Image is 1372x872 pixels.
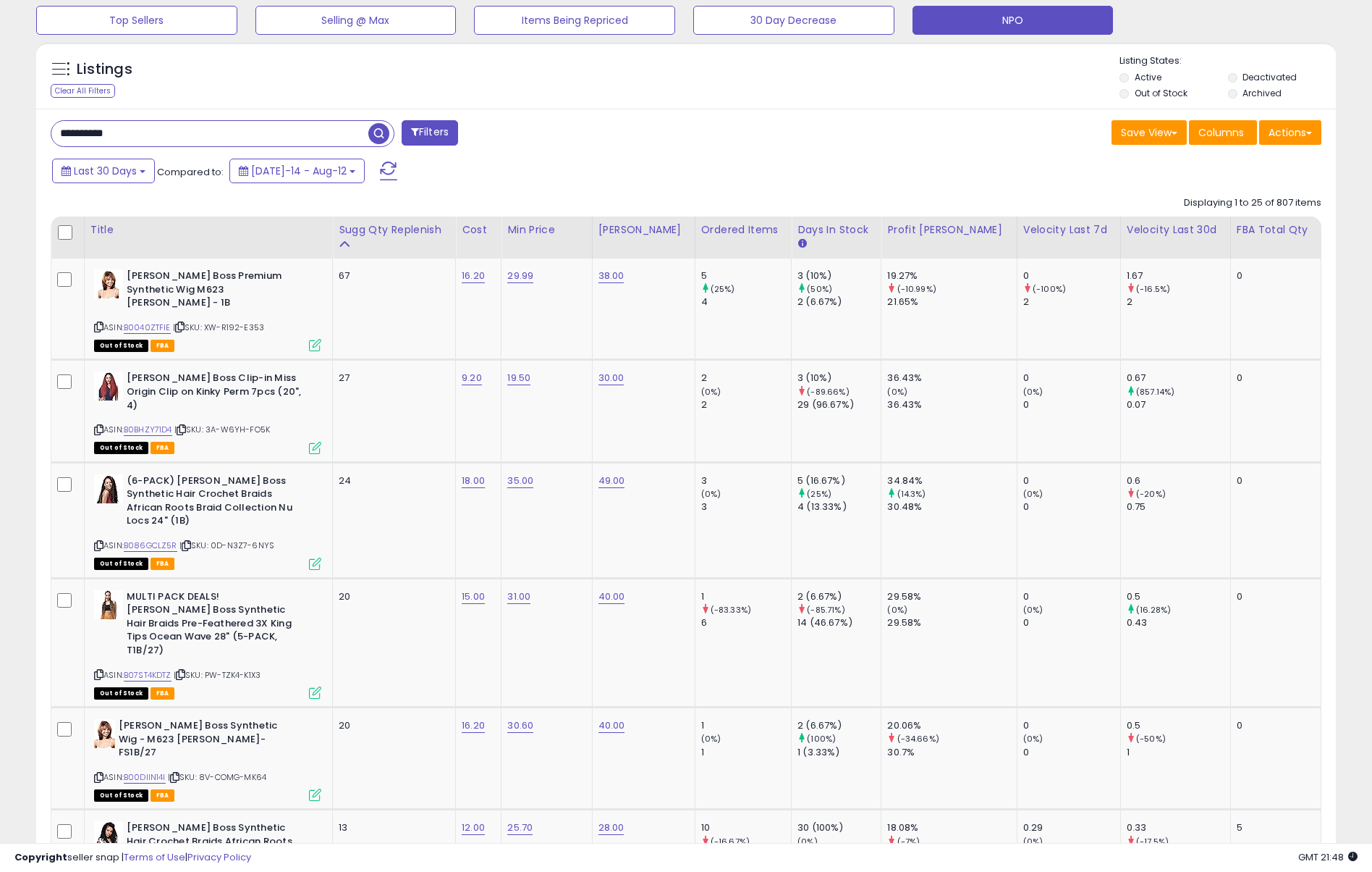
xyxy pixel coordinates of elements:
div: 1.67 [1127,269,1230,282]
div: 20.06% [887,719,1016,732]
span: 2025-09-12 21:48 GMT [1298,850,1358,864]
div: 30 (100%) [797,821,881,834]
a: 38.00 [598,269,624,283]
div: ASIN: [94,269,321,350]
small: (0%) [701,733,721,745]
div: 2 [1023,295,1120,309]
strong: Copyright [14,850,67,864]
b: [PERSON_NAME] Boss Clip-in Miss Origin Clip on Kinky Perm 7pcs (20", 4) [127,372,302,416]
div: 0 [1023,616,1120,629]
div: 0 [1237,474,1310,487]
div: 6 [701,616,792,629]
div: Min Price [507,222,585,238]
div: Velocity Last 30d [1127,222,1224,238]
div: 1 [701,719,792,732]
label: Archived [1242,87,1282,99]
a: 49.00 [598,474,625,488]
small: Days In Stock. [797,238,806,251]
div: Days In Stock [797,222,875,238]
a: B00DIIN14I [124,771,166,784]
div: 0.6 [1127,474,1230,487]
div: 2 [701,372,792,385]
div: 0.5 [1127,590,1230,603]
span: All listings that are currently out of stock and unavailable for purchase on Amazon [94,340,148,352]
span: Columns [1198,125,1244,140]
button: 30 Day Decrease [693,6,894,35]
p: Listing States: [1119,54,1335,68]
span: | SKU: XW-R192-E353 [173,322,264,333]
small: (16.28%) [1136,604,1171,616]
div: 0.67 [1127,372,1230,385]
div: 0 [1023,590,1120,603]
a: 35.00 [507,474,533,488]
div: 0.75 [1127,500,1230,513]
small: (-100%) [1033,283,1066,295]
div: ASIN: [94,719,321,800]
img: 41Z-zXJymNL._SL40_.jpg [94,719,115,748]
div: 1 (3.33%) [797,746,881,759]
a: 30.60 [507,718,533,733]
div: ASIN: [94,372,321,452]
div: seller snap | | [14,851,251,865]
a: 12.00 [462,821,485,835]
a: 16.20 [462,269,485,283]
small: (25%) [711,283,735,295]
a: 31.00 [507,590,530,604]
div: 2 (6.67%) [797,590,881,603]
div: 5 [701,269,792,282]
div: 2 [701,398,792,411]
div: Sugg Qty Replenish [339,222,449,238]
div: 18.08% [887,821,1016,834]
div: 0 [1237,372,1310,385]
small: (-16.5%) [1136,283,1170,295]
button: Top Sellers [36,6,237,35]
a: 28.00 [598,821,624,835]
div: 27 [339,372,444,385]
div: 0 [1023,474,1120,487]
span: FBA [151,789,175,802]
span: All listings that are currently out of stock and unavailable for purchase on Amazon [94,789,148,802]
small: (-85.71%) [807,604,844,616]
div: 1 [701,590,792,603]
small: (100%) [807,733,836,745]
button: Columns [1189,120,1257,145]
small: (-83.33%) [711,604,751,616]
a: B07ST4KDTZ [124,669,171,682]
div: 5 (16.67%) [797,474,881,487]
div: FBA Total Qty [1237,222,1315,238]
label: Out of Stock [1135,87,1187,99]
div: 1 [701,746,792,759]
div: 4 [701,295,792,309]
div: 0 [1237,269,1310,282]
small: (-10.99%) [897,283,936,295]
span: | SKU: 0D-N3Z7-6NYS [179,540,274,551]
img: 51CdYpFD+UL._SL40_.jpg [94,821,123,850]
button: Filters [402,120,458,146]
div: 0.07 [1127,398,1230,411]
div: 29.58% [887,616,1016,629]
div: 2 (6.67%) [797,719,881,732]
div: ASIN: [94,590,321,697]
div: 14 (46.67%) [797,616,881,629]
div: Clear All Filters [51,84,115,98]
img: 410OoHEJJPL._SL40_.jpg [94,474,123,503]
small: (0%) [1023,488,1043,500]
div: 0 [1023,500,1120,513]
div: Velocity Last 7d [1023,222,1114,238]
a: 18.00 [462,474,485,488]
span: FBA [151,558,175,570]
small: (-20%) [1136,488,1166,500]
div: 30.7% [887,746,1016,759]
button: Save View [1111,120,1187,145]
a: 30.00 [598,371,624,385]
div: 20 [339,590,444,603]
label: Active [1135,71,1161,83]
span: All listings that are currently out of stock and unavailable for purchase on Amazon [94,442,148,454]
div: 0 [1237,590,1310,603]
div: 0 [1237,719,1310,732]
div: 3 (10%) [797,269,881,282]
small: (0%) [701,386,721,398]
a: 25.70 [507,821,533,835]
div: 29 (96.67%) [797,398,881,411]
b: [PERSON_NAME] Boss Synthetic Wig - M623 [PERSON_NAME]-FS1B/27 [119,719,295,763]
